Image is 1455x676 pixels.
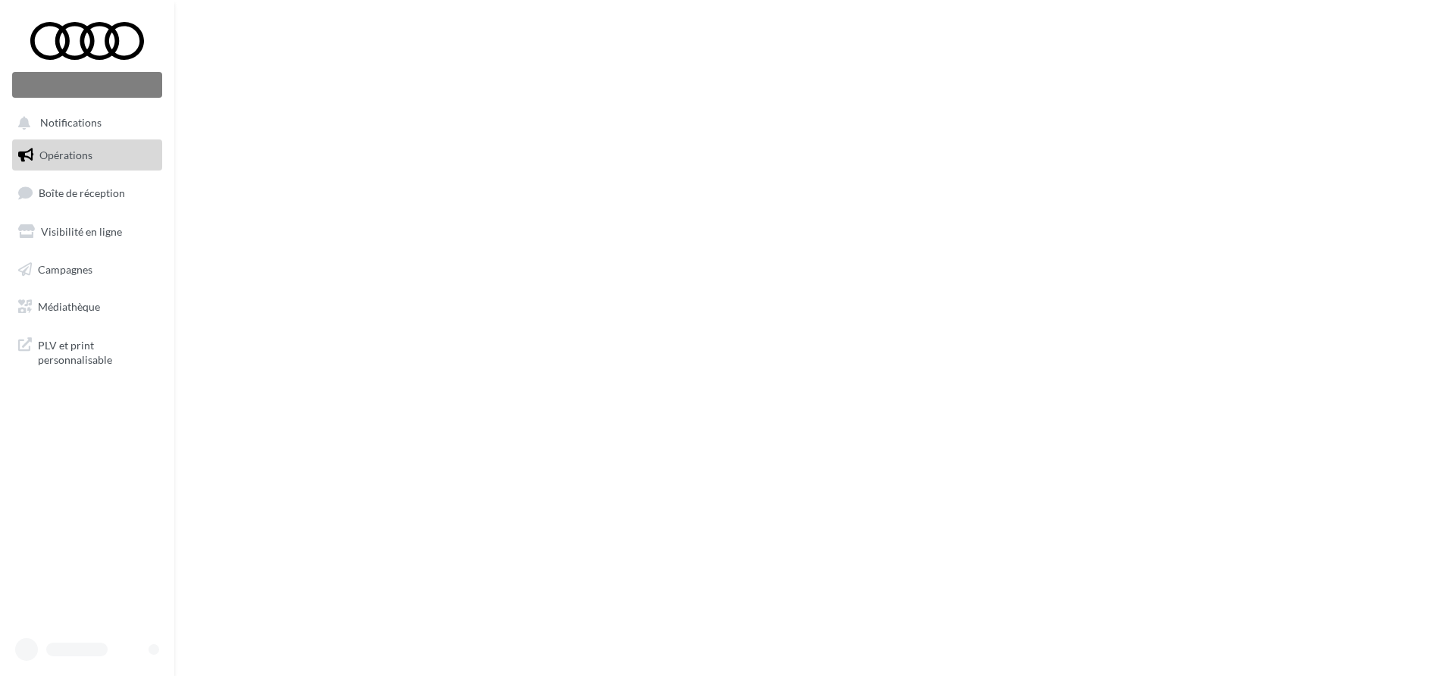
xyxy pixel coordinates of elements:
span: Boîte de réception [39,186,125,199]
a: Médiathèque [9,291,165,323]
a: Boîte de réception [9,177,165,209]
span: Campagnes [38,262,92,275]
span: Opérations [39,149,92,161]
a: Visibilité en ligne [9,216,165,248]
a: PLV et print personnalisable [9,329,165,374]
span: Notifications [40,117,102,130]
span: Visibilité en ligne [41,225,122,238]
span: PLV et print personnalisable [38,335,156,368]
span: Médiathèque [38,300,100,313]
div: Nouvelle campagne [12,72,162,98]
a: Opérations [9,139,165,171]
a: Campagnes [9,254,165,286]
